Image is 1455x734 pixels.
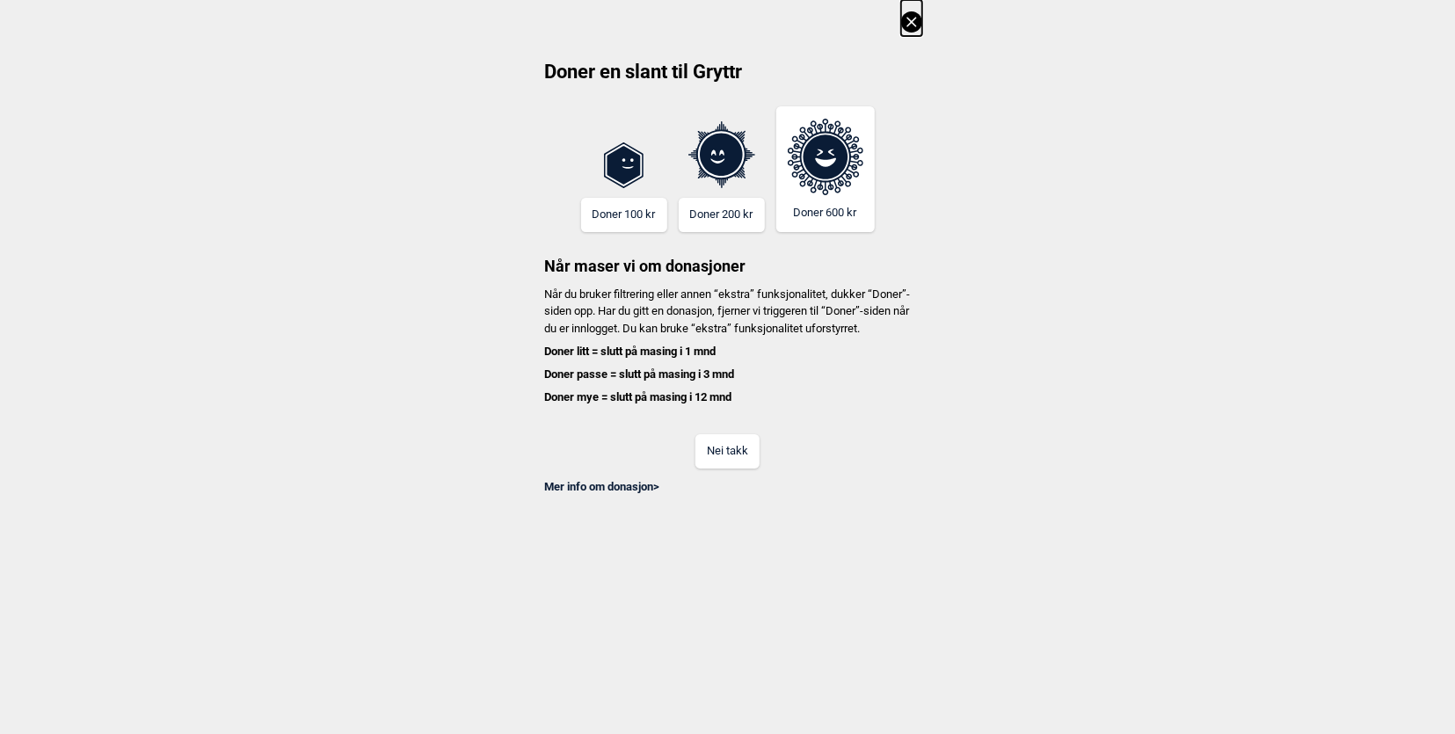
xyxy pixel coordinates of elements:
[545,367,735,381] b: Doner passe = slutt på masing i 3 mnd
[545,480,660,493] a: Mer info om donasjon>
[545,345,717,358] b: Doner litt = slutt på masing i 1 mnd
[534,286,922,406] p: Når du bruker filtrering eller annen “ekstra” funksjonalitet, dukker “Doner”-siden opp. Har du gi...
[695,434,760,469] button: Nei takk
[545,390,732,403] b: Doner mye = slutt på masing i 12 mnd
[534,232,922,277] h3: Når maser vi om donasjoner
[776,106,875,232] button: Doner 600 kr
[534,59,922,98] h2: Doner en slant til Gryttr
[581,198,667,232] button: Doner 100 kr
[679,198,765,232] button: Doner 200 kr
